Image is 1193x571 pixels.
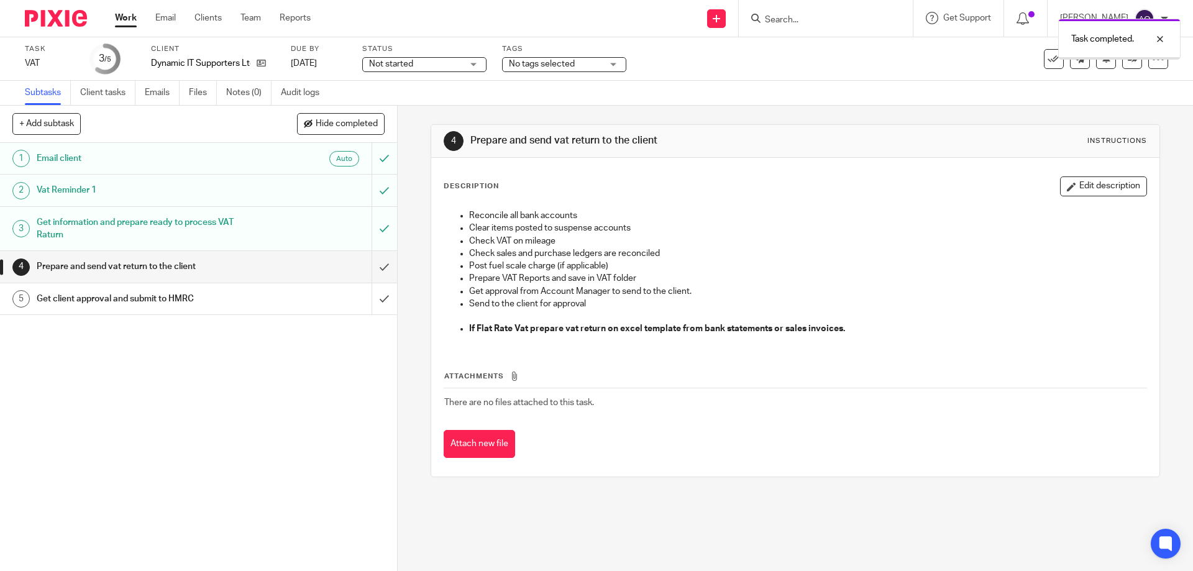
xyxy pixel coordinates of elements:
a: Emails [145,81,180,105]
p: Check sales and purchase ledgers are reconciled [469,247,1146,260]
span: No tags selected [509,60,575,68]
span: Not started [369,60,413,68]
a: Clients [194,12,222,24]
span: There are no files attached to this task. [444,398,594,407]
button: Edit description [1060,176,1147,196]
div: 1 [12,150,30,167]
label: Due by [291,44,347,54]
small: /5 [104,56,111,63]
div: 2 [12,182,30,199]
h1: Prepare and send vat return to the client [37,257,252,276]
p: Task completed. [1071,33,1134,45]
p: Reconcile all bank accounts [469,209,1146,222]
p: Prepare VAT Reports and save in VAT folder [469,272,1146,285]
label: Task [25,44,75,54]
span: Hide completed [316,119,378,129]
a: Work [115,12,137,24]
h1: Vat Reminder 1 [37,181,252,199]
div: Auto [329,151,359,167]
a: Files [189,81,217,105]
button: Attach new file [444,430,515,458]
p: Send to the client for approval [469,298,1146,310]
p: Get approval from Account Manager to send to the client. [469,285,1146,298]
span: [DATE] [291,59,317,68]
button: + Add subtask [12,113,81,134]
h1: Email client [37,149,252,168]
div: Instructions [1087,136,1147,146]
h1: Get client approval and submit to HMRC [37,290,252,308]
button: Hide completed [297,113,385,134]
div: 5 [12,290,30,308]
strong: If Flat Rate Vat prepare vat return on excel template from bank statements or sales invoices. [469,324,845,333]
p: Description [444,181,499,191]
span: Attachments [444,373,504,380]
img: svg%3E [1135,9,1154,29]
a: Team [240,12,261,24]
a: Subtasks [25,81,71,105]
h1: Prepare and send vat return to the client [470,134,822,147]
label: Status [362,44,487,54]
div: 3 [12,220,30,237]
label: Client [151,44,275,54]
a: Audit logs [281,81,329,105]
h1: Get information and prepare ready to process VAT Raturn [37,213,252,245]
p: Check VAT on mileage [469,235,1146,247]
img: Pixie [25,10,87,27]
p: Dynamic IT Supporters Ltd [151,57,250,70]
p: Clear items posted to suspense accounts [469,222,1146,234]
label: Tags [502,44,626,54]
a: Client tasks [80,81,135,105]
div: VAT [25,57,75,70]
a: Notes (0) [226,81,272,105]
a: Reports [280,12,311,24]
div: 3 [99,52,111,66]
div: 4 [444,131,464,151]
div: 4 [12,258,30,276]
a: Email [155,12,176,24]
p: Post fuel scale charge (if applicable) [469,260,1146,272]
